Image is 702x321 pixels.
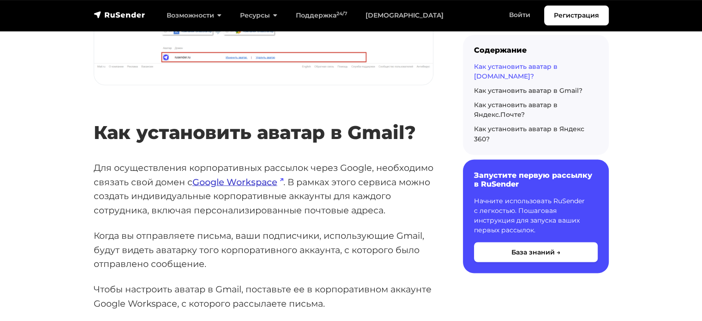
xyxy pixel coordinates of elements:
p: Для осуществления корпоративных рассылок через Google, необходимо связать свой домен с . В рамках... [94,160,433,217]
p: Начните использовать RuSender с легкостью. Пошаговая инструкция для запуска ваших первых рассылок. [474,196,598,235]
a: Поддержка24/7 [287,6,356,25]
a: [DEMOGRAPHIC_DATA] [356,6,453,25]
h6: Запустите первую рассылку в RuSender [474,170,598,188]
div: Содержание [474,46,598,55]
img: RuSender [94,10,145,19]
button: База знаний → [474,242,598,262]
a: Как установить аватар в [DOMAIN_NAME]? [474,62,558,80]
a: Как установить аватар в Яндекс 360? [474,125,584,143]
a: Возможности [157,6,231,25]
h2: Как установить аватар в Gmail? [94,94,433,144]
p: Чтобы настроить аватар в Gmail, поставьте ее в корпоративном аккаунте Google Workspace, с которог... [94,282,433,310]
a: Google Workspace [192,176,283,187]
a: Ресурсы [231,6,287,25]
a: Запустите первую рассылку в RuSender Начните использовать RuSender с легкостью. Пошаговая инструк... [463,159,609,273]
a: Войти [500,6,540,24]
p: Когда вы отправляете письма, ваши подписчики, использующие Gmail, будут видеть аватарку того корп... [94,228,433,271]
a: Как установить аватар в Яндекс.Почте? [474,101,558,119]
sup: 24/7 [336,11,347,17]
a: Как установить аватар в Gmail? [474,86,582,95]
a: Регистрация [544,6,609,25]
